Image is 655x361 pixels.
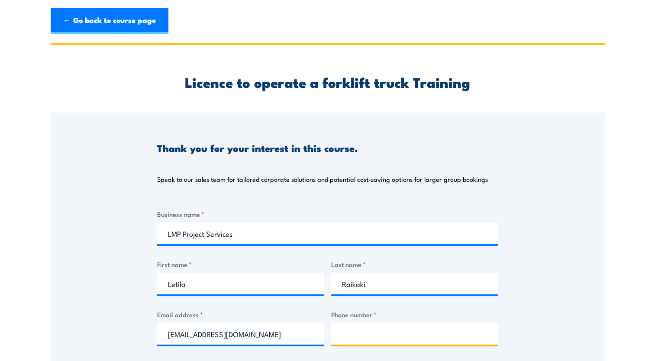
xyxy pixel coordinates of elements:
h2: Licence to operate a forklift truck Training [157,76,498,88]
a: ← Go back to course page [51,8,168,34]
label: Email address [157,309,324,319]
h3: Thank you for your interest in this course. [157,143,358,153]
label: Phone number [331,309,498,319]
label: Last name [331,259,498,269]
p: Speak to our sales team for tailored corporate solutions and potential cost-saving options for la... [157,175,488,184]
label: First name [157,259,324,269]
label: Business name [157,209,498,219]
